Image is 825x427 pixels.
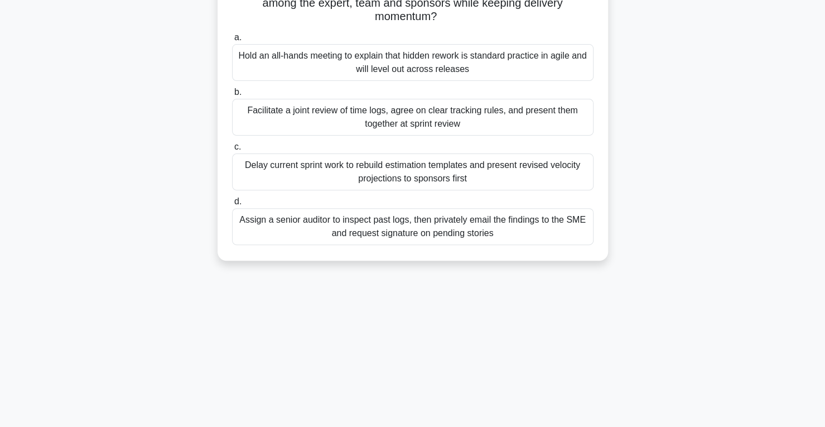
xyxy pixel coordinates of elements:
div: Delay current sprint work to rebuild estimation templates and present revised velocity projection... [232,153,594,190]
span: a. [234,32,242,42]
div: Facilitate a joint review of time logs, agree on clear tracking rules, and present them together ... [232,99,594,136]
span: c. [234,142,241,151]
span: d. [234,196,242,206]
span: b. [234,87,242,97]
div: Assign a senior auditor to inspect past logs, then privately email the findings to the SME and re... [232,208,594,245]
div: Hold an all-hands meeting to explain that hidden rework is standard practice in agile and will le... [232,44,594,81]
